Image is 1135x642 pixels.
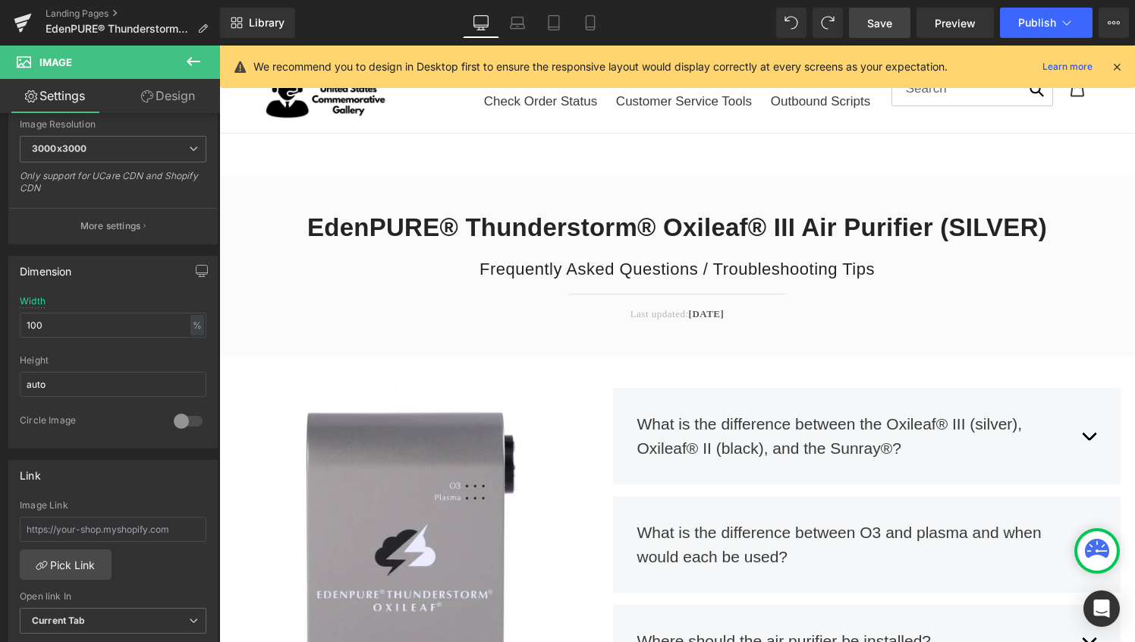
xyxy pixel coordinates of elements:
[32,615,86,626] b: Current Tab
[257,44,385,68] a: Check Order Status
[220,8,295,38] a: New Library
[389,44,540,68] a: Customer Service Tools
[20,414,159,430] div: Circle Image
[20,355,206,366] div: Height
[498,24,541,39] span: Biotech
[39,56,72,68] span: Image
[536,8,572,38] a: Tablet
[20,461,41,482] div: Link
[20,591,206,602] div: Open link In
[418,584,847,608] div: Where should the air purifier be installed?
[46,8,220,20] a: Landing Pages
[552,49,651,64] span: Outbound Scripts
[344,24,410,39] span: EdenPURE
[572,8,608,38] a: Mobile
[499,8,536,38] a: Laptop
[20,256,72,278] div: Dimension
[80,219,141,233] p: More settings
[20,313,206,338] input: auto
[14,211,902,236] p: Frequently Asked Questions / Troubleshooting Tips
[20,119,206,130] div: Image Resolution
[284,20,333,44] a: Home
[20,517,206,542] input: https://your-shop.myshopify.com
[672,27,834,61] input: Search
[20,170,206,204] div: Only support for UCare CDN and Shopify CDN
[916,8,994,38] a: Preview
[265,49,378,64] span: Check Order Status
[14,166,902,199] h2: EdenPURE® Thunderstorm® Oxileaf® III Air Purifier (SILVER)
[463,8,499,38] a: Desktop
[32,143,86,154] b: 3000x3000
[20,549,112,580] a: Pick Link
[552,20,632,44] a: Lindenwold
[9,208,217,244] button: More settings
[434,20,486,44] a: USCG
[20,296,46,307] div: Width
[291,24,325,39] span: Home
[20,372,206,397] input: auto
[1036,58,1099,76] a: Learn more
[418,367,847,414] div: What is the difference between the Oxileaf® III (silver), Oxileaf® II (black), and the Sunray®?
[813,8,843,38] button: Redo
[190,315,204,335] div: %
[559,24,624,39] span: Lindenwold
[411,263,470,274] span: Last updated:
[337,20,430,44] button: EdenPURE
[1000,8,1093,38] button: Publish
[1083,590,1120,627] div: Open Intercom Messenger
[253,58,948,75] p: We recommend you to design in Desktop first to ensure the responsive layout would display correct...
[935,15,976,31] span: Preview
[42,11,171,76] img: EdenPURE/USCG Call Center
[544,44,659,68] a: Outbound Scripts
[46,23,191,35] span: EdenPURE® Thunderstorm® Oxileaf® III Air Purifier - FAQ/TS
[470,263,505,274] b: [DATE]
[20,500,206,511] div: Image Link
[776,8,806,38] button: Undo
[249,16,285,30] span: Library
[442,24,479,39] span: USCG
[418,475,847,523] div: What is the difference between O3 and plasma and when would each be used?
[397,49,533,64] span: Customer Service Tools
[490,20,549,44] a: Biotech
[867,15,892,31] span: Save
[113,79,223,113] a: Design
[1099,8,1129,38] button: More
[1018,17,1056,29] span: Publish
